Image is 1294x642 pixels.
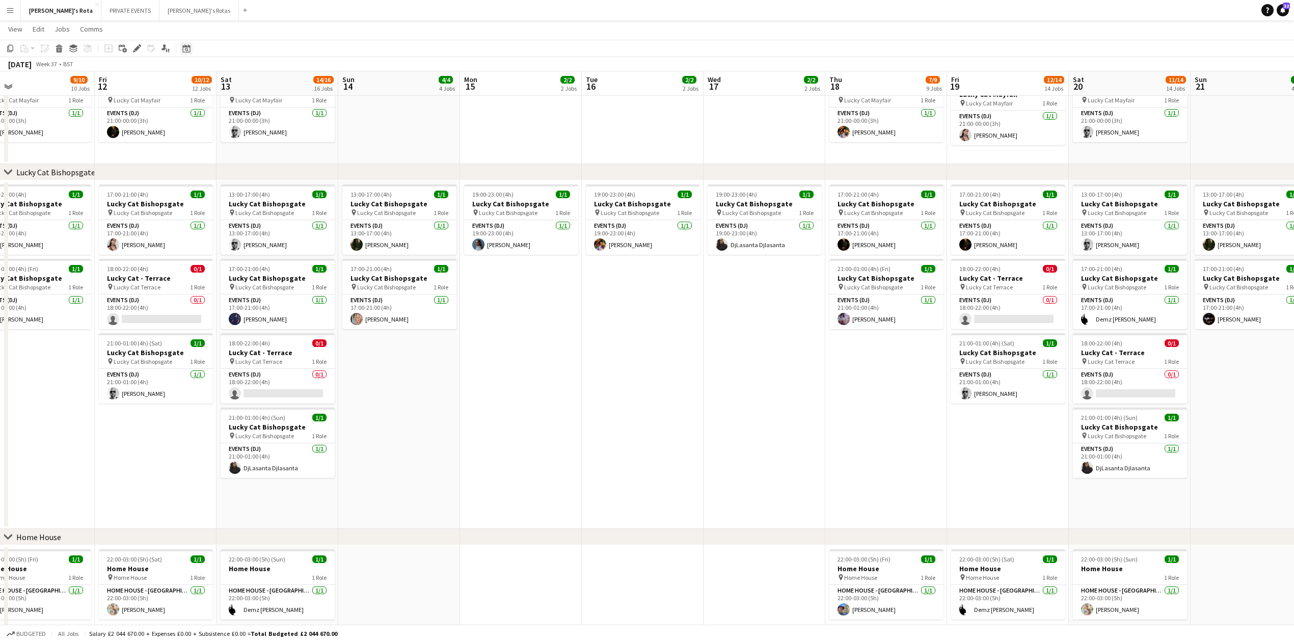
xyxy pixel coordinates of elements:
[1073,585,1187,620] app-card-role: HOME HOUSE - [GEOGRAPHIC_DATA]1/122:00-03:00 (5h)[PERSON_NAME]
[1164,283,1179,291] span: 1 Role
[678,191,692,198] span: 1/1
[677,209,692,217] span: 1 Role
[951,75,1065,145] app-job-card: 21:00-00:00 (3h) (Sat)1/1Lucky Cat Mayfair Lucky Cat Mayfair1 RoleEvents (DJ)1/121:00-00:00 (3h)[...
[921,209,935,217] span: 1 Role
[312,358,327,365] span: 1 Role
[235,432,294,440] span: Lucky Cat Bishopsgate
[29,22,48,36] a: Edit
[951,295,1065,329] app-card-role: Events (DJ)0/118:00-22:00 (4h)
[829,75,842,84] span: Thu
[190,209,205,217] span: 1 Role
[708,199,822,208] h3: Lucky Cat Bishopsgate
[1164,96,1179,104] span: 1 Role
[357,283,416,291] span: Lucky Cat Bishopsgate
[99,348,213,357] h3: Lucky Cat Bishopsgate
[829,585,943,620] app-card-role: HOME HOUSE - [GEOGRAPHIC_DATA]1/122:00-03:00 (5h)[PERSON_NAME]
[1164,209,1179,217] span: 1 Role
[50,22,74,36] a: Jobs
[1073,348,1187,357] h3: Lucky Cat - Terrace
[434,191,448,198] span: 1/1
[1088,283,1146,291] span: Lucky Cat Bishopsgate
[221,108,335,142] app-card-role: Events (DJ)1/121:00-00:00 (3h)[PERSON_NAME]
[1088,432,1146,440] span: Lucky Cat Bishopsgate
[951,259,1065,329] div: 18:00-22:00 (4h)0/1Lucky Cat - Terrace Lucky Cat Terrace1 RoleEvents (DJ)0/118:00-22:00 (4h)
[829,184,943,255] app-job-card: 17:00-21:00 (4h)1/1Lucky Cat Bishopsgate Lucky Cat Bishopsgate1 RoleEvents (DJ)1/117:00-21:00 (4h...
[4,22,26,36] a: View
[586,184,700,255] app-job-card: 19:00-23:00 (4h)1/1Lucky Cat Bishopsgate Lucky Cat Bishopsgate1 RoleEvents (DJ)1/119:00-23:00 (4h...
[221,72,335,142] app-job-card: 21:00-00:00 (3h) (Sun)1/1Lucky Cat Mayfair Lucky Cat Mayfair1 RoleEvents (DJ)1/121:00-00:00 (3h)[...
[1073,333,1187,404] app-job-card: 18:00-22:00 (4h)0/1Lucky Cat - Terrace Lucky Cat Terrace1 RoleEvents (DJ)0/118:00-22:00 (4h)
[1042,209,1057,217] span: 1 Role
[351,191,392,198] span: 13:00-17:00 (4h)
[342,259,456,329] div: 17:00-21:00 (4h)1/1Lucky Cat Bishopsgate Lucky Cat Bishopsgate1 RoleEvents (DJ)1/117:00-21:00 (4h...
[68,574,83,581] span: 1 Role
[190,358,205,365] span: 1 Role
[312,265,327,273] span: 1/1
[107,339,162,347] span: 21:00-01:00 (4h) (Sat)
[586,220,700,255] app-card-role: Events (DJ)1/119:00-23:00 (4h)[PERSON_NAME]
[951,184,1065,255] div: 17:00-21:00 (4h)1/1Lucky Cat Bishopsgate Lucky Cat Bishopsgate1 RoleEvents (DJ)1/117:00-21:00 (4h...
[351,265,392,273] span: 17:00-21:00 (4h)
[1073,549,1187,620] div: 22:00-03:00 (5h) (Sun)1/1Home House1 RoleHOME HOUSE - [GEOGRAPHIC_DATA]1/122:00-03:00 (5h)[PERSON...
[1073,220,1187,255] app-card-role: Events (DJ)1/113:00-17:00 (4h)[PERSON_NAME]
[1165,414,1179,421] span: 1/1
[1073,259,1187,329] app-job-card: 17:00-21:00 (4h)1/1Lucky Cat Bishopsgate Lucky Cat Bishopsgate1 RoleEvents (DJ)1/117:00-21:00 (4h...
[221,199,335,208] h3: Lucky Cat Bishopsgate
[191,339,205,347] span: 1/1
[8,24,22,34] span: View
[434,265,448,273] span: 1/1
[99,549,213,620] app-job-card: 22:00-03:00 (5h) (Sat)1/1Home House Home House1 RoleHOME HOUSE - [GEOGRAPHIC_DATA]1/122:00-03:00 ...
[1088,96,1135,104] span: Lucky Cat Mayfair
[69,191,83,198] span: 1/1
[342,184,456,255] div: 13:00-17:00 (4h)1/1Lucky Cat Bishopsgate Lucky Cat Bishopsgate1 RoleEvents (DJ)1/113:00-17:00 (4h...
[1165,191,1179,198] span: 1/1
[586,199,700,208] h3: Lucky Cat Bishopsgate
[99,274,213,283] h3: Lucky Cat - Terrace
[479,209,537,217] span: Lucky Cat Bishopsgate
[844,574,877,581] span: Home House
[921,574,935,581] span: 1 Role
[464,220,578,255] app-card-role: Events (DJ)1/119:00-23:00 (4h)[PERSON_NAME]
[99,220,213,255] app-card-role: Events (DJ)1/117:00-21:00 (4h)[PERSON_NAME]
[1043,191,1057,198] span: 1/1
[235,283,294,291] span: Lucky Cat Bishopsgate
[221,259,335,329] app-job-card: 17:00-21:00 (4h)1/1Lucky Cat Bishopsgate Lucky Cat Bishopsgate1 RoleEvents (DJ)1/117:00-21:00 (4h...
[966,358,1025,365] span: Lucky Cat Bishopsgate
[342,75,355,84] span: Sun
[221,184,335,255] app-job-card: 13:00-17:00 (4h)1/1Lucky Cat Bishopsgate Lucky Cat Bishopsgate1 RoleEvents (DJ)1/113:00-17:00 (4h...
[21,1,101,20] button: [PERSON_NAME]'s Rota
[221,564,335,573] h3: Home House
[1164,574,1179,581] span: 1 Role
[586,75,598,84] span: Tue
[1164,432,1179,440] span: 1 Role
[342,199,456,208] h3: Lucky Cat Bishopsgate
[921,265,935,273] span: 1/1
[708,75,721,84] span: Wed
[951,220,1065,255] app-card-role: Events (DJ)1/117:00-21:00 (4h)[PERSON_NAME]
[921,96,935,104] span: 1 Role
[1165,555,1179,563] span: 1/1
[966,99,1013,107] span: Lucky Cat Mayfair
[966,574,999,581] span: Home House
[708,184,822,255] div: 19:00-23:00 (4h)1/1Lucky Cat Bishopsgate Lucky Cat Bishopsgate1 RoleEvents (DJ)1/119:00-23:00 (4h...
[1165,339,1179,347] span: 0/1
[229,191,270,198] span: 13:00-17:00 (4h)
[1081,191,1122,198] span: 13:00-17:00 (4h)
[829,549,943,620] app-job-card: 22:00-03:00 (5h) (Fri)1/1Home House Home House1 RoleHOME HOUSE - [GEOGRAPHIC_DATA]1/122:00-03:00 ...
[69,265,83,273] span: 1/1
[829,259,943,329] app-job-card: 21:00-01:00 (4h) (Fri)1/1Lucky Cat Bishopsgate Lucky Cat Bishopsgate1 RoleEvents (DJ)1/121:00-01:...
[99,72,213,142] app-job-card: 21:00-00:00 (3h) (Sat)1/1Lucky Cat Mayfair Lucky Cat Mayfair1 RoleEvents (DJ)1/121:00-00:00 (3h)[...
[1209,283,1268,291] span: Lucky Cat Bishopsgate
[114,209,172,217] span: Lucky Cat Bishopsgate
[312,555,327,563] span: 1/1
[221,274,335,283] h3: Lucky Cat Bishopsgate
[99,295,213,329] app-card-role: Events (DJ)0/118:00-22:00 (4h)
[1073,443,1187,478] app-card-role: Events (DJ)1/121:00-01:00 (4h)DjLasanta Djlasanta
[68,209,83,217] span: 1 Role
[838,191,879,198] span: 17:00-21:00 (4h)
